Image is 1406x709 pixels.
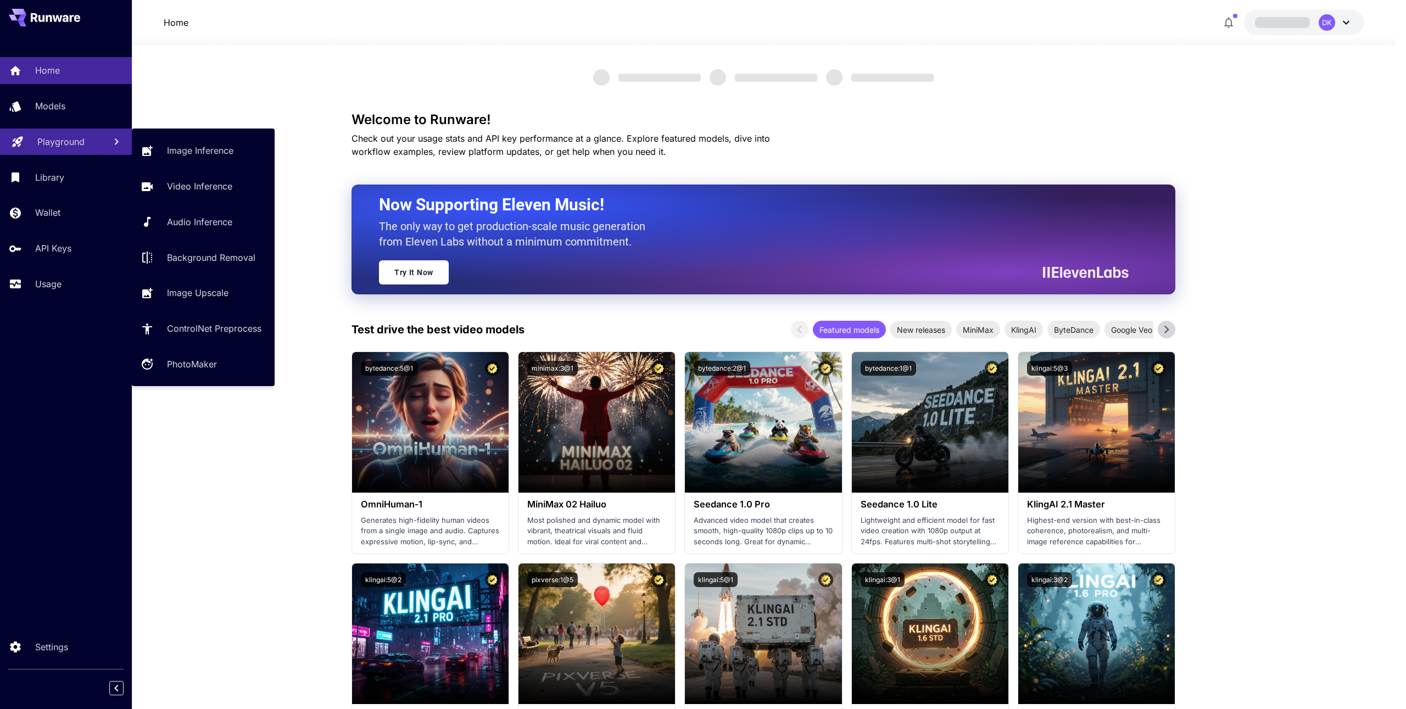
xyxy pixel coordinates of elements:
[132,280,275,306] a: Image Upscale
[1027,515,1166,548] p: Highest-end version with best-in-class coherence, photorealism, and multi-image reference capabil...
[167,322,261,335] p: ControlNet Preprocess
[1005,324,1043,336] span: KlingAI
[813,324,886,336] span: Featured models
[890,324,952,336] span: New releases
[861,572,905,587] button: klingai:3@1
[132,351,275,378] a: PhotoMaker
[694,515,833,548] p: Advanced video model that creates smooth, high-quality 1080p clips up to 10 seconds long. Great f...
[35,206,60,219] p: Wallet
[361,361,417,376] button: bytedance:5@1
[485,361,500,376] button: Certified Model – Vetted for best performance and includes a commercial license.
[351,133,770,157] span: Check out your usage stats and API key performance at a glance. Explore featured models, dive int...
[35,64,60,77] p: Home
[861,499,1000,510] h3: Seedance 1.0 Lite
[352,563,509,704] img: alt
[1027,499,1166,510] h3: KlingAI 2.1 Master
[167,358,217,371] p: PhotoMaker
[1018,563,1175,704] img: alt
[118,678,132,698] div: Collapse sidebar
[861,515,1000,548] p: Lightweight and efficient model for fast video creation with 1080p output at 24fps. Features mult...
[132,315,275,342] a: ControlNet Preprocess
[527,499,666,510] h3: MiniMax 02 Hailuo
[37,135,85,148] p: Playground
[109,681,124,695] button: Collapse sidebar
[527,515,666,548] p: Most polished and dynamic model with vibrant, theatrical visuals and fluid motion. Ideal for vira...
[1319,14,1335,31] div: DK
[485,572,500,587] button: Certified Model – Vetted for best performance and includes a commercial license.
[985,572,1000,587] button: Certified Model – Vetted for best performance and includes a commercial license.
[1104,324,1159,336] span: Google Veo
[35,277,62,291] p: Usage
[818,361,833,376] button: Certified Model – Vetted for best performance and includes a commercial license.
[35,171,64,184] p: Library
[1027,361,1072,376] button: klingai:5@3
[852,352,1008,493] img: alt
[1151,361,1166,376] button: Certified Model – Vetted for best performance and includes a commercial license.
[351,321,525,338] p: Test drive the best video models
[351,112,1175,127] h3: Welcome to Runware!
[164,16,188,29] nav: breadcrumb
[35,99,65,113] p: Models
[685,563,841,704] img: alt
[379,194,1120,215] h2: Now Supporting Eleven Music!
[1018,352,1175,493] img: alt
[132,173,275,200] a: Video Inference
[167,180,232,193] p: Video Inference
[694,572,738,587] button: klingai:5@1
[379,260,449,284] a: Try It Now
[861,361,916,376] button: bytedance:1@1
[685,352,841,493] img: alt
[35,242,71,255] p: API Keys
[518,563,675,704] img: alt
[651,572,666,587] button: Certified Model – Vetted for best performance and includes a commercial license.
[164,16,188,29] p: Home
[1151,572,1166,587] button: Certified Model – Vetted for best performance and includes a commercial license.
[361,572,406,587] button: klingai:5@2
[167,144,233,157] p: Image Inference
[527,361,578,376] button: minimax:3@1
[132,209,275,236] a: Audio Inference
[956,324,1000,336] span: MiniMax
[651,361,666,376] button: Certified Model – Vetted for best performance and includes a commercial license.
[35,640,68,654] p: Settings
[527,572,578,587] button: pixverse:1@5
[694,361,750,376] button: bytedance:2@1
[694,499,833,510] h3: Seedance 1.0 Pro
[167,215,232,228] p: Audio Inference
[852,563,1008,704] img: alt
[167,251,255,264] p: Background Removal
[132,244,275,271] a: Background Removal
[1047,324,1100,336] span: ByteDance
[361,499,500,510] h3: OmniHuman‑1
[352,352,509,493] img: alt
[1027,572,1072,587] button: klingai:3@2
[985,361,1000,376] button: Certified Model – Vetted for best performance and includes a commercial license.
[167,286,228,299] p: Image Upscale
[518,352,675,493] img: alt
[132,137,275,164] a: Image Inference
[818,572,833,587] button: Certified Model – Vetted for best performance and includes a commercial license.
[361,515,500,548] p: Generates high-fidelity human videos from a single image and audio. Captures expressive motion, l...
[379,219,654,249] p: The only way to get production-scale music generation from Eleven Labs without a minimum commitment.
